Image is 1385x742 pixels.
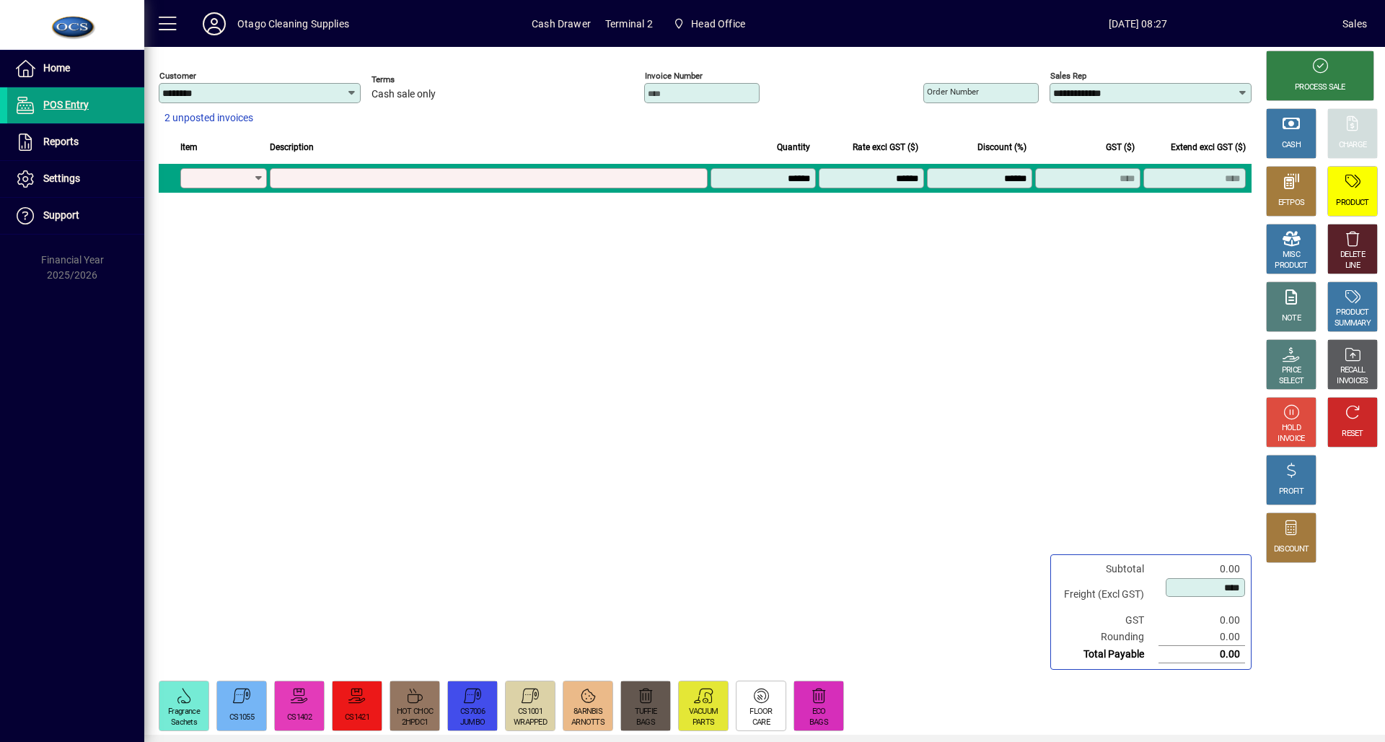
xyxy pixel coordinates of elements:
[159,71,196,81] mat-label: Customer
[809,717,828,728] div: BAGS
[571,717,604,728] div: ARNOTTS
[171,717,197,728] div: Sachets
[1274,544,1309,555] div: DISCOUNT
[749,707,773,717] div: FLOOR
[1278,198,1305,209] div: EFTPOS
[1340,250,1365,261] div: DELETE
[1345,261,1360,271] div: LINE
[1171,139,1246,155] span: Extend excl GST ($)
[270,139,314,155] span: Description
[1057,561,1158,577] td: Subtotal
[1279,376,1304,387] div: SELECT
[1295,82,1345,93] div: PROCESS SALE
[43,62,70,74] span: Home
[371,89,436,100] span: Cash sale only
[43,99,89,110] span: POS Entry
[667,11,751,37] span: Head Office
[689,707,718,717] div: VACUUM
[933,12,1342,35] span: [DATE] 08:27
[180,139,198,155] span: Item
[853,139,918,155] span: Rate excl GST ($)
[1282,313,1301,324] div: NOTE
[164,110,253,126] span: 2 unposted invoices
[287,712,312,723] div: CS1402
[1106,139,1135,155] span: GST ($)
[1057,629,1158,646] td: Rounding
[532,12,591,35] span: Cash Drawer
[518,707,542,717] div: CS1001
[645,71,703,81] mat-label: Invoice number
[1057,612,1158,629] td: GST
[752,717,770,728] div: CARE
[7,51,144,87] a: Home
[7,161,144,197] a: Settings
[1340,365,1366,376] div: RECALL
[1342,12,1367,35] div: Sales
[1339,140,1367,151] div: CHARGE
[1158,612,1245,629] td: 0.00
[636,717,655,728] div: BAGS
[1278,434,1304,445] div: INVOICE
[43,209,79,221] span: Support
[692,717,715,728] div: PARTS
[1337,376,1368,387] div: INVOICES
[237,12,349,35] div: Otago Cleaning Supplies
[514,717,547,728] div: WRAPPED
[1158,629,1245,646] td: 0.00
[345,712,369,723] div: CS1421
[1336,307,1368,318] div: PRODUCT
[1282,423,1301,434] div: HOLD
[43,173,80,184] span: Settings
[460,717,485,728] div: JUMBO
[635,707,657,717] div: TUFFIE
[1158,561,1245,577] td: 0.00
[460,707,485,717] div: CS7006
[1158,646,1245,663] td: 0.00
[402,717,428,728] div: 2HPDC1
[1282,140,1301,151] div: CASH
[7,124,144,160] a: Reports
[605,12,653,35] span: Terminal 2
[1336,198,1368,209] div: PRODUCT
[229,712,254,723] div: CS1055
[573,707,602,717] div: 8ARNBIS
[1057,646,1158,663] td: Total Payable
[927,87,979,97] mat-label: Order number
[1279,486,1303,497] div: PROFIT
[1335,318,1371,329] div: SUMMARY
[159,105,259,131] button: 2 unposted invoices
[1283,250,1300,261] div: MISC
[1057,577,1158,612] td: Freight (Excl GST)
[371,75,458,84] span: Terms
[777,139,810,155] span: Quantity
[1050,71,1086,81] mat-label: Sales rep
[1282,365,1301,376] div: PRICE
[1342,429,1363,440] div: RESET
[977,139,1026,155] span: Discount (%)
[691,12,745,35] span: Head Office
[191,11,237,37] button: Profile
[812,707,826,717] div: ECO
[43,136,79,147] span: Reports
[168,707,200,717] div: Fragrance
[1275,261,1307,271] div: PRODUCT
[397,707,433,717] div: HOT CHOC
[7,198,144,234] a: Support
